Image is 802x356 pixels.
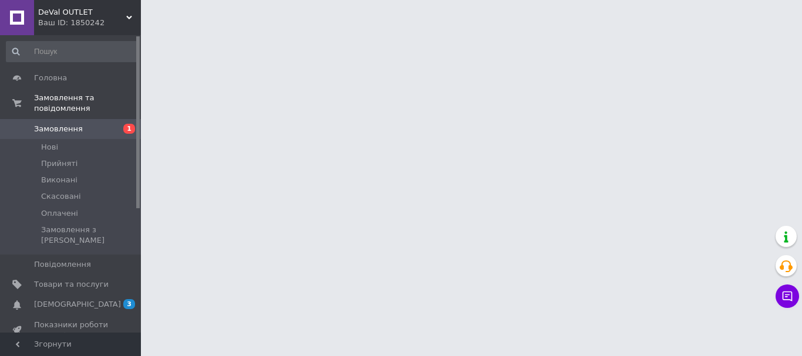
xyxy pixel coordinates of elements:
[34,320,109,341] span: Показники роботи компанії
[41,142,58,152] span: Нові
[34,124,83,134] span: Замовлення
[776,284,799,308] button: Чат з покупцем
[38,18,141,28] div: Ваш ID: 1850242
[123,299,135,309] span: 3
[6,41,139,62] input: Пошук
[41,208,78,219] span: Оплачені
[34,93,141,114] span: Замовлення та повідомлення
[41,175,77,185] span: Виконані
[41,158,77,169] span: Прийняті
[123,124,135,134] span: 1
[34,299,121,310] span: [DEMOGRAPHIC_DATA]
[41,225,137,246] span: Замовлення з [PERSON_NAME]
[38,7,126,18] span: DeVal OUTLET
[34,73,67,83] span: Головна
[41,191,81,202] span: Скасовані
[34,279,109,290] span: Товари та послуги
[34,259,91,270] span: Повідомлення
